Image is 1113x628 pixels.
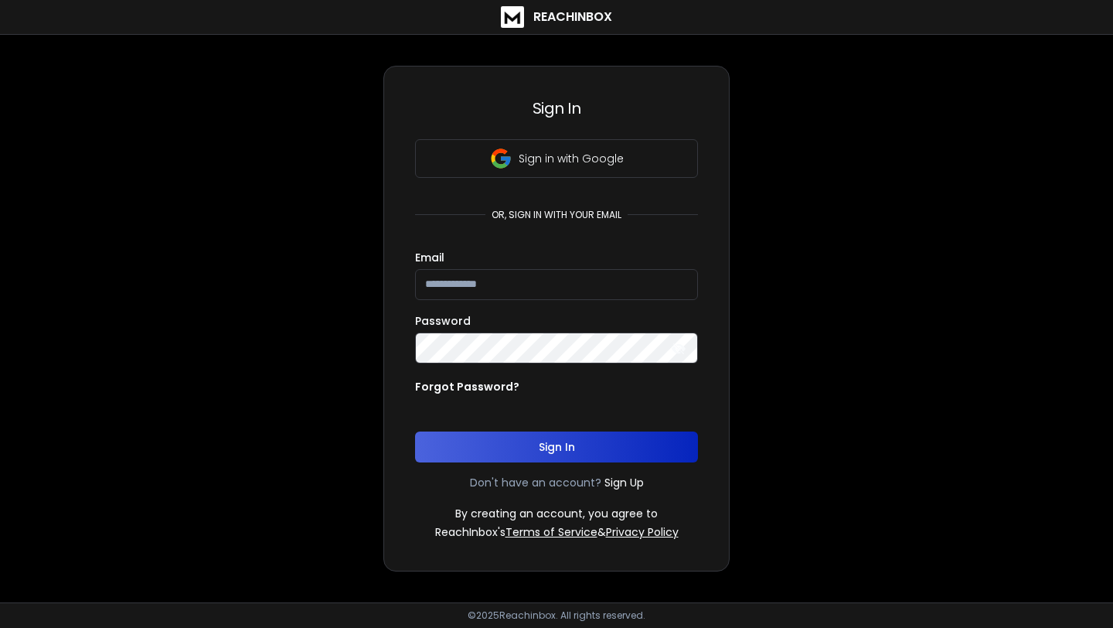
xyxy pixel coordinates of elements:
p: © 2025 Reachinbox. All rights reserved. [468,609,645,622]
h3: Sign In [415,97,698,119]
p: Don't have an account? [470,475,601,490]
a: Privacy Policy [606,524,679,540]
button: Sign in with Google [415,139,698,178]
label: Password [415,316,471,326]
p: Sign in with Google [519,151,624,166]
label: Email [415,252,444,263]
button: Sign In [415,432,698,462]
a: Terms of Service [505,524,597,540]
p: By creating an account, you agree to [455,506,658,521]
p: or, sign in with your email [485,209,628,221]
p: Forgot Password? [415,379,519,394]
p: ReachInbox's & [435,524,679,540]
a: ReachInbox [501,6,612,28]
a: Sign Up [604,475,644,490]
h1: ReachInbox [533,8,612,26]
img: logo [501,6,524,28]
